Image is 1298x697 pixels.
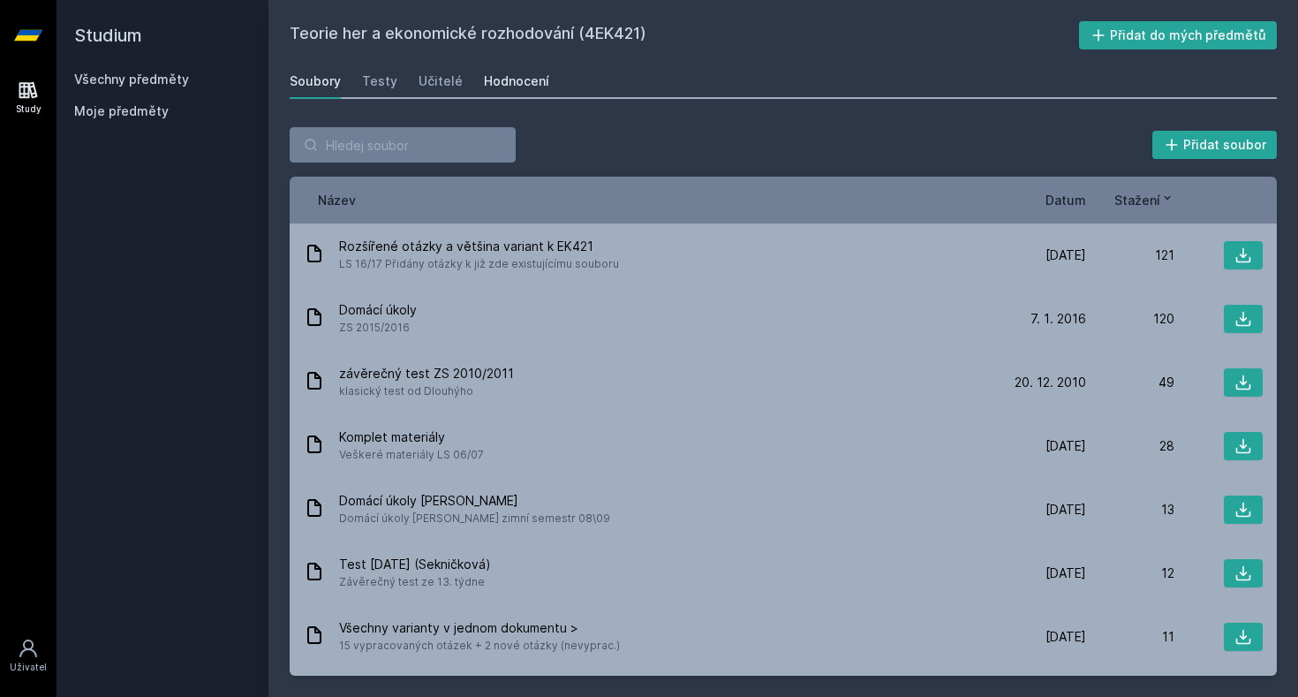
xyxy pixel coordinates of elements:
a: Uživatel [4,629,53,683]
div: 120 [1086,310,1174,328]
span: Domácí úkoly [PERSON_NAME] [339,492,610,510]
div: Hodnocení [484,72,549,90]
a: Hodnocení [484,64,549,99]
button: Stažení [1114,191,1174,209]
span: Domácí úkoly [PERSON_NAME] zimní semestr 08\09 [339,510,610,527]
div: Uživatel [10,661,47,674]
div: 13 [1086,501,1174,519]
span: 15 vypracovaných otázek + 2 nové otázky (nevyprac.) [339,637,620,655]
span: Veškeré materiály LS 06/07 [339,446,484,464]
div: 11 [1086,628,1174,646]
span: 7. 1. 2016 [1030,310,1086,328]
span: Moje předměty [74,102,169,120]
button: Přidat soubor [1152,131,1278,159]
a: Soubory [290,64,341,99]
span: Test [DATE] (Sekničková) [339,556,491,573]
div: Soubory [290,72,341,90]
span: Komplet materiály [339,428,484,446]
span: 20. 12. 2010 [1015,374,1086,391]
div: 121 [1086,246,1174,264]
span: Závěrečný test ze 13. týdne [339,573,491,591]
span: Všechny varianty v jednom dokumentu > [339,619,620,637]
span: Rozšířené otázky a většina variant k EK421 [339,238,619,255]
span: [DATE] [1045,246,1086,264]
span: závěrečný test ZS 2010/2011 [339,365,514,383]
span: [DATE] [1045,501,1086,519]
span: [DATE] [1045,437,1086,455]
input: Hledej soubor [290,127,516,163]
div: 12 [1086,564,1174,582]
a: Učitelé [419,64,463,99]
div: Učitelé [419,72,463,90]
span: ZS 2015/2016 [339,319,417,337]
span: Stažení [1114,191,1160,209]
div: 49 [1086,374,1174,391]
span: [DATE] [1045,628,1086,646]
div: Study [16,102,42,116]
h2: Teorie her a ekonomické rozhodování (4EK421) [290,21,1079,49]
div: Testy [362,72,397,90]
button: Přidat do mých předmětů [1079,21,1278,49]
a: Testy [362,64,397,99]
span: LS 16/17 Přidány otázky k již zde existujícímu souboru [339,255,619,273]
div: 28 [1086,437,1174,455]
a: Všechny předměty [74,72,189,87]
span: Domácí úkoly [339,301,417,319]
span: [DATE] [1045,564,1086,582]
span: klasický test od Dlouhýho [339,383,514,400]
button: Datum [1045,191,1086,209]
a: Study [4,71,53,125]
button: Název [318,191,356,209]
